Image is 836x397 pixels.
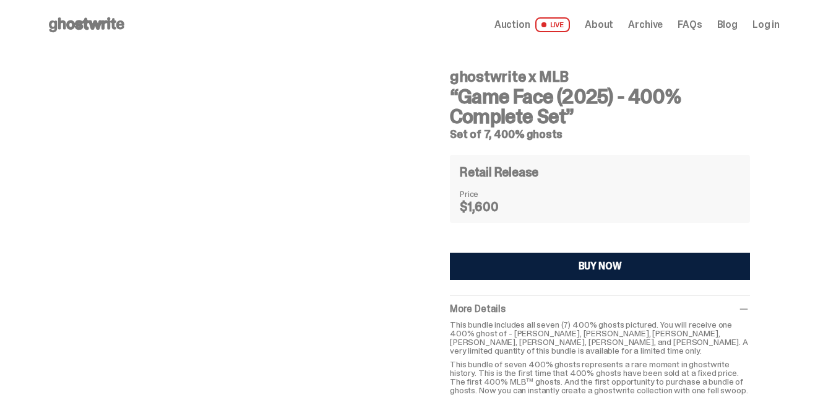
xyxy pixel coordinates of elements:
[450,253,750,280] button: BUY NOW
[460,201,522,213] dd: $1,600
[494,17,570,32] a: Auction LIVE
[460,166,538,178] h4: Retail Release
[494,20,530,30] span: Auction
[450,87,750,126] h3: “Game Face (2025) - 400% Complete Set”
[460,190,522,198] dt: Price
[450,320,750,355] p: This bundle includes all seven (7) 400% ghosts pictured. You will receive one 400% ghost of - [PE...
[450,129,750,140] h5: Set of 7, 400% ghosts
[535,17,571,32] span: LIVE
[450,69,750,84] h4: ghostwrite x MLB
[450,360,750,395] p: This bundle of seven 400% ghosts represents a rare moment in ghostwrite history. This is the firs...
[579,261,622,271] div: BUY NOW
[628,20,663,30] a: Archive
[450,302,506,315] span: More Details
[678,20,702,30] a: FAQs
[585,20,613,30] a: About
[717,20,738,30] a: Blog
[752,20,780,30] a: Log in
